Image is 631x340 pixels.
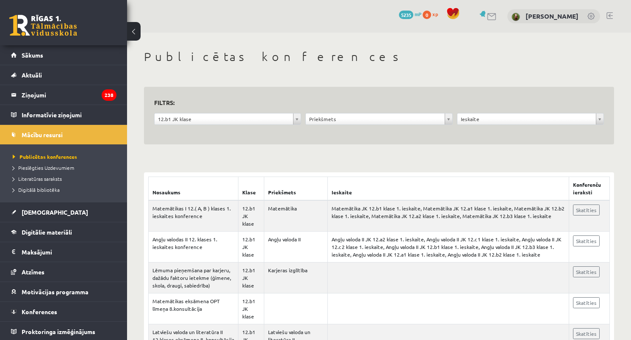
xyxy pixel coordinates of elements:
[238,177,264,201] th: Klase
[432,11,438,17] span: xp
[328,232,569,263] td: Angļu valoda II JK 12.a2 klase 1. ieskaite, Angļu valoda II JK 12.c1 klase 1. ieskaite, Angļu val...
[22,208,88,216] span: [DEMOGRAPHIC_DATA]
[13,175,119,182] a: Literatūras saraksts
[22,105,116,124] legend: Informatīvie ziņojumi
[461,113,592,124] span: Ieskaite
[415,11,421,17] span: mP
[9,15,77,36] a: Rīgas 1. Tālmācības vidusskola
[238,232,264,263] td: 12.b1 JK klase
[423,11,431,19] span: 0
[149,177,238,201] th: Nosaukums
[22,85,116,105] legend: Ziņojumi
[154,97,594,108] h3: Filtrs:
[144,50,614,64] h1: Publicētas konferences
[11,242,116,262] a: Maksājumi
[158,113,290,124] span: 12.b1 JK klase
[13,175,62,182] span: Literatūras saraksts
[149,293,238,324] td: Matemātikas eksāmena OPT līmeņa 8.konsultācija
[22,51,43,59] span: Sākums
[22,328,95,335] span: Proktoringa izmēģinājums
[22,288,89,296] span: Motivācijas programma
[13,164,119,171] a: Pieslēgties Uzdevumiem
[238,263,264,293] td: 12.b1 JK klase
[11,65,116,85] a: Aktuāli
[22,242,116,262] legend: Maksājumi
[149,263,238,293] td: Lēmuma pieņemšana par karjeru, dažādu faktoru ietekme (ģimene, skola, draugi, sabiedrība)
[11,222,116,242] a: Digitālie materiāli
[423,11,442,17] a: 0 xp
[11,85,116,105] a: Ziņojumi238
[526,12,578,20] a: [PERSON_NAME]
[238,200,264,232] td: 12.b1 JK klase
[573,328,600,339] a: Skatīties
[264,177,328,201] th: Priekšmets
[22,228,72,236] span: Digitālie materiāli
[512,13,520,21] img: Lauris Daniels Jakovļevs
[399,11,413,19] span: 5235
[573,266,600,277] a: Skatīties
[573,297,600,308] a: Skatīties
[399,11,421,17] a: 5235 mP
[102,89,116,101] i: 238
[309,113,441,124] span: Priekšmets
[11,45,116,65] a: Sākums
[22,308,57,315] span: Konferences
[13,153,119,160] a: Publicētas konferences
[11,262,116,282] a: Atzīmes
[11,105,116,124] a: Informatīvie ziņojumi
[11,202,116,222] a: [DEMOGRAPHIC_DATA]
[264,263,328,293] td: Karjeras izglītība
[13,153,77,160] span: Publicētas konferences
[306,113,452,124] a: Priekšmets
[328,200,569,232] td: Matemātika JK 12.b1 klase 1. ieskaite, Matemātika JK 12.a1 klase 1. ieskaite, Matemātika JK 12.b2...
[573,205,600,216] a: Skatīties
[149,232,238,263] td: Angļu valodas II 12. klases 1. ieskaites konference
[573,235,600,246] a: Skatīties
[457,113,603,124] a: Ieskaite
[11,282,116,301] a: Motivācijas programma
[149,200,238,232] td: Matemātikas I 12.( A, B ) klases 1. ieskaites konference
[22,131,63,138] span: Mācību resursi
[22,71,42,79] span: Aktuāli
[13,186,60,193] span: Digitālā bibliotēka
[155,113,301,124] a: 12.b1 JK klase
[569,177,610,201] th: Konferenču ieraksti
[264,200,328,232] td: Matemātika
[13,164,74,171] span: Pieslēgties Uzdevumiem
[238,293,264,324] td: 12.b1 JK klase
[11,302,116,321] a: Konferences
[22,268,44,276] span: Atzīmes
[13,186,119,193] a: Digitālā bibliotēka
[328,177,569,201] th: Ieskaite
[264,232,328,263] td: Angļu valoda II
[11,125,116,144] a: Mācību resursi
